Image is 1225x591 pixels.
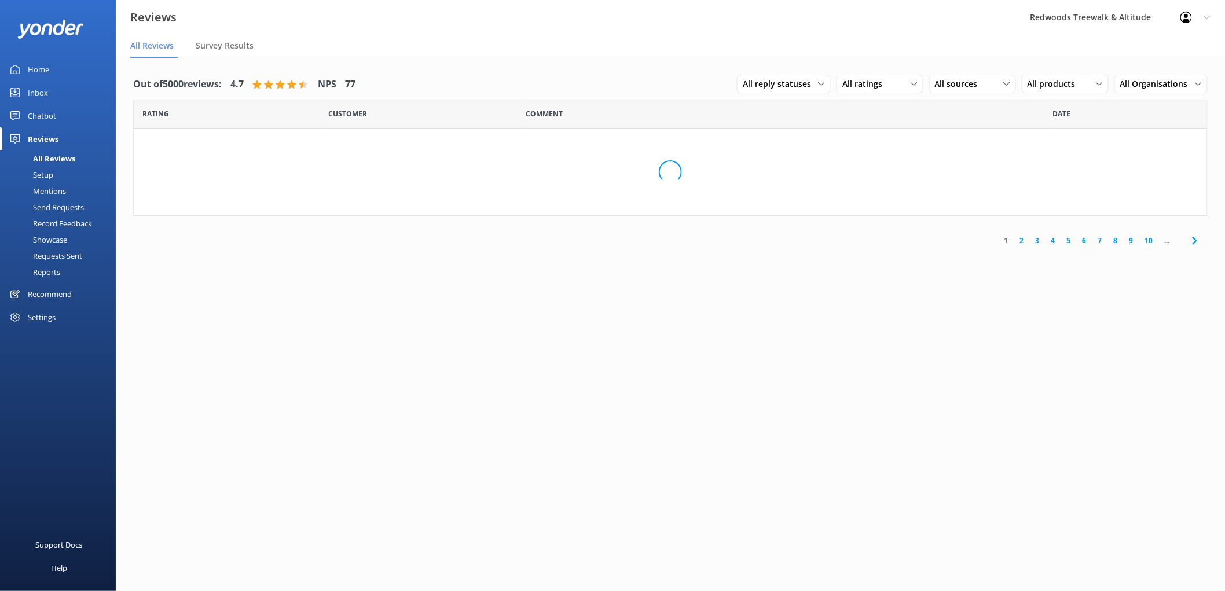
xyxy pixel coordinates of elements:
[28,81,48,104] div: Inbox
[743,78,818,90] span: All reply statuses
[28,58,49,81] div: Home
[526,108,563,119] span: Question
[7,183,116,199] a: Mentions
[51,556,67,579] div: Help
[1053,108,1071,119] span: Date
[999,235,1014,246] a: 1
[7,150,75,167] div: All Reviews
[196,40,254,52] span: Survey Results
[328,108,367,119] span: Date
[7,264,60,280] div: Reports
[1028,78,1083,90] span: All products
[1014,235,1030,246] a: 2
[1108,235,1124,246] a: 8
[7,183,66,199] div: Mentions
[17,20,84,39] img: yonder-white-logo.png
[1061,235,1077,246] a: 5
[1124,235,1139,246] a: 9
[7,167,53,183] div: Setup
[1139,235,1159,246] a: 10
[7,248,116,264] a: Requests Sent
[935,78,985,90] span: All sources
[1046,235,1061,246] a: 4
[7,232,116,248] a: Showcase
[1120,78,1195,90] span: All Organisations
[28,282,72,306] div: Recommend
[36,533,83,556] div: Support Docs
[1092,235,1108,246] a: 7
[7,199,116,215] a: Send Requests
[1030,235,1046,246] a: 3
[345,77,355,92] h4: 77
[7,215,92,232] div: Record Feedback
[7,167,116,183] a: Setup
[133,77,222,92] h4: Out of 5000 reviews:
[130,40,174,52] span: All Reviews
[7,215,116,232] a: Record Feedback
[142,108,169,119] span: Date
[7,232,67,248] div: Showcase
[28,127,58,150] div: Reviews
[28,104,56,127] div: Chatbot
[28,306,56,329] div: Settings
[7,199,84,215] div: Send Requests
[7,264,116,280] a: Reports
[7,248,82,264] div: Requests Sent
[7,150,116,167] a: All Reviews
[1159,235,1176,246] span: ...
[230,77,244,92] h4: 4.7
[842,78,889,90] span: All ratings
[1077,235,1092,246] a: 6
[130,8,177,27] h3: Reviews
[318,77,336,92] h4: NPS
